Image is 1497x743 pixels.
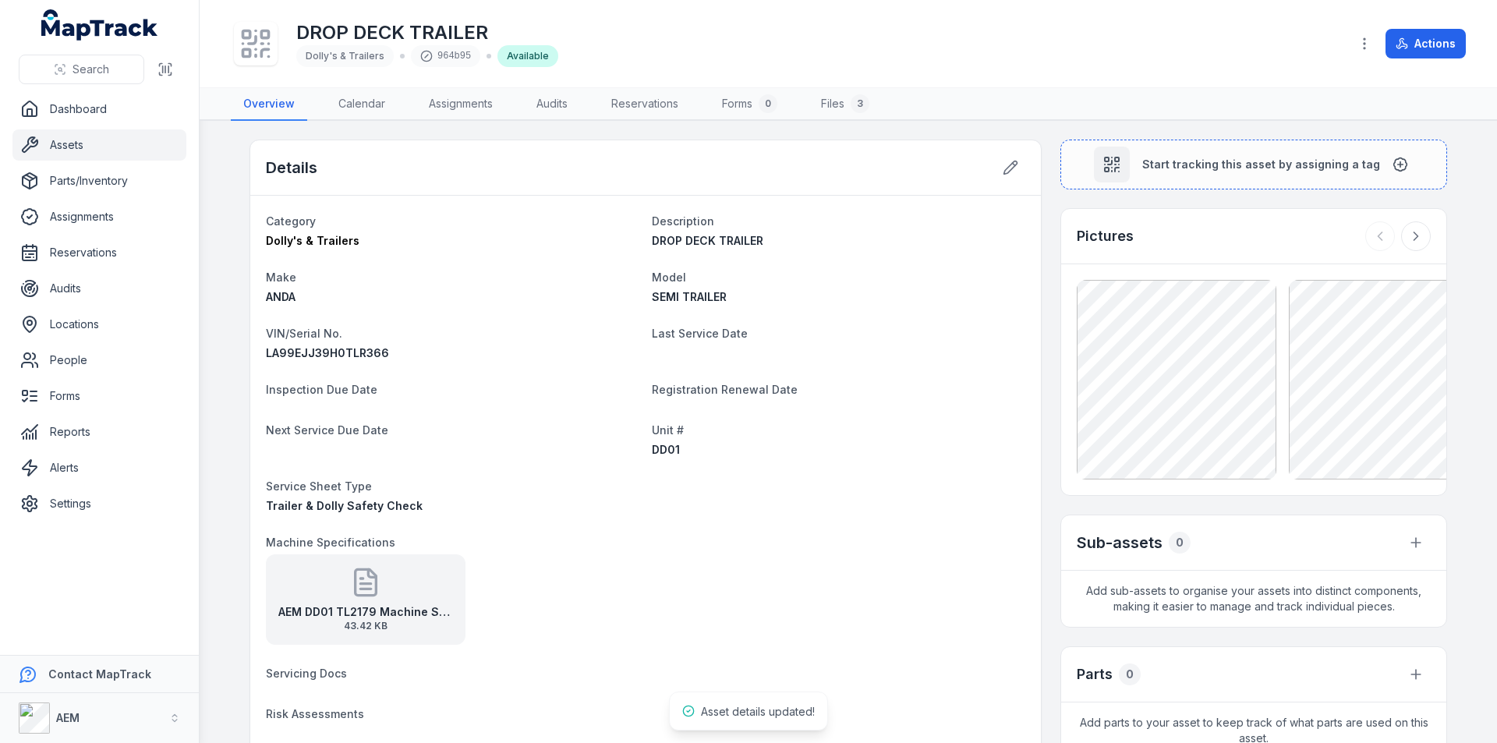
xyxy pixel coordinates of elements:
div: 0 [1169,532,1191,554]
span: Servicing Docs [266,667,347,680]
span: VIN/Serial No. [266,327,342,340]
button: Start tracking this asset by assigning a tag [1060,140,1447,189]
a: Reservations [599,88,691,121]
a: Reports [12,416,186,448]
span: DROP DECK TRAILER [652,234,763,247]
span: Search [73,62,109,77]
span: Machine Specifications [266,536,395,549]
span: Risk Assessments [266,707,364,720]
span: 43.42 KB [278,620,453,632]
strong: Contact MapTrack [48,667,151,681]
strong: AEM DD01 TL2179 Machine Specifications [278,604,453,620]
h2: Details [266,157,317,179]
a: Parts/Inventory [12,165,186,196]
span: Dolly's & Trailers [306,50,384,62]
span: Category [266,214,316,228]
h3: Pictures [1077,225,1134,247]
a: Audits [12,273,186,304]
span: Service Sheet Type [266,479,372,493]
span: Registration Renewal Date [652,383,798,396]
span: ANDA [266,290,296,303]
a: Reservations [12,237,186,268]
a: Calendar [326,88,398,121]
a: Files3 [809,88,882,121]
div: Available [497,45,558,67]
a: Forms [12,380,186,412]
a: Audits [524,88,580,121]
span: Inspection Due Date [266,383,377,396]
a: Assignments [12,201,186,232]
a: Alerts [12,452,186,483]
span: Start tracking this asset by assigning a tag [1142,157,1380,172]
a: MapTrack [41,9,158,41]
h3: Parts [1077,663,1113,685]
span: DD01 [652,443,680,456]
button: Actions [1386,29,1466,58]
a: Forms0 [710,88,790,121]
span: Add sub-assets to organise your assets into distinct components, making it easier to manage and t... [1061,571,1446,627]
div: 3 [851,94,869,113]
span: Last Service Date [652,327,748,340]
span: Trailer & Dolly Safety Check [266,499,423,512]
strong: AEM [56,711,80,724]
div: 0 [1119,663,1141,685]
span: LA99EJJ39H0TLR366 [266,346,389,359]
h2: Sub-assets [1077,532,1163,554]
a: Assets [12,129,186,161]
span: Make [266,271,296,284]
a: Assignments [416,88,505,121]
span: Next Service Due Date [266,423,388,437]
span: Model [652,271,686,284]
a: Settings [12,488,186,519]
span: Unit # [652,423,684,437]
span: Asset details updated! [701,705,815,718]
span: SEMI TRAILER [652,290,727,303]
div: 0 [759,94,777,113]
a: Locations [12,309,186,340]
div: 964b95 [411,45,480,67]
span: Description [652,214,714,228]
button: Search [19,55,144,84]
a: People [12,345,186,376]
a: Overview [231,88,307,121]
span: Dolly's & Trailers [266,234,359,247]
h1: DROP DECK TRAILER [296,20,558,45]
a: Dashboard [12,94,186,125]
